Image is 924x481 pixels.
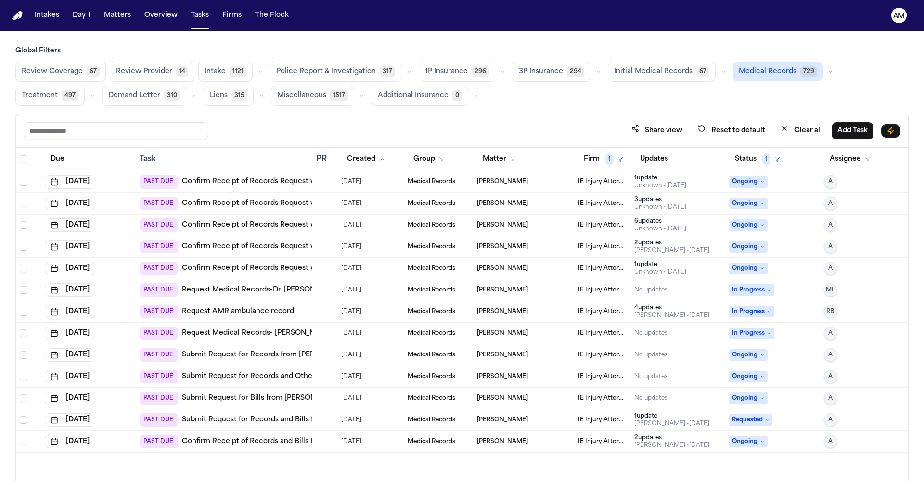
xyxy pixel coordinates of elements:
[824,370,837,383] button: A
[824,392,837,405] button: A
[45,197,95,210] button: [DATE]
[824,435,837,448] button: A
[828,329,833,337] span: A
[634,268,686,276] div: Last updated by System at 7/8/2025, 7:49:17 AM
[378,91,449,101] span: Additional Insurance
[251,7,293,24] button: The Flock
[140,305,178,318] span: PAST DUE
[729,328,774,339] span: In Progress
[140,392,178,405] span: PAST DUE
[116,67,172,76] span: Review Provider
[828,438,833,445] span: A
[578,243,627,251] span: IE Injury Attorney
[45,348,95,362] button: [DATE]
[341,283,361,297] span: 7/24/2025, 7:58:22 AM
[341,435,361,448] span: 9/26/2025, 10:16:53 AM
[477,438,528,445] span: Marlyn Maramba
[140,435,178,448] span: PAST DUE
[408,329,455,337] span: Medical Records
[22,67,83,76] span: Review Coverage
[408,351,455,359] span: Medical Records
[45,327,95,340] button: [DATE]
[408,243,455,251] span: Medical Records
[20,351,27,359] span: Select row
[341,305,361,318] span: 7/30/2025, 6:02:22 AM
[513,62,590,82] button: 3P Insurance294
[140,283,178,297] span: PAST DUE
[31,7,63,24] button: Intakes
[634,203,686,211] div: Last updated by System at 9/26/2025, 9:21:05 AM
[218,7,245,24] button: Firms
[578,178,627,186] span: IE Injury Attorney
[729,198,768,209] span: Ongoing
[182,220,465,230] a: Confirm Receipt of Records Request with Regenerative and Pain Medicine Center
[276,67,376,76] span: Police Report & Investigation
[578,351,627,359] span: IE Injury Attorney
[408,416,455,424] span: Medical Records
[45,240,95,253] button: [DATE]
[20,200,27,207] span: Select row
[824,348,837,362] button: A
[578,265,627,272] span: IE Injury Attorney
[141,7,181,24] button: Overview
[140,218,178,232] span: PAST DUE
[567,66,584,77] span: 294
[634,442,709,449] div: Last updated by Ada Martinez at 10/7/2025, 5:11:01 PM
[140,197,178,210] span: PAST DUE
[824,305,837,318] button: RB
[110,62,194,82] button: Review Provider14
[578,373,627,380] span: IE Injury Attorney
[608,62,716,82] button: Initial Medical Records67
[341,370,361,383] span: 9/26/2025, 10:07:13 AM
[231,90,247,101] span: 315
[828,265,833,272] span: A
[477,265,528,272] span: Alicia Acosta
[45,218,95,232] button: [DATE]
[419,62,495,82] button: 1P Insurance296
[893,13,905,20] text: AM
[45,262,95,275] button: [DATE]
[634,217,686,225] div: 6 update s
[832,122,873,139] button: Add Task
[62,90,78,101] span: 497
[634,225,686,233] div: Last updated by System at 9/26/2025, 9:31:42 AM
[828,394,833,402] span: A
[824,197,837,210] button: A
[198,62,253,82] button: Intake1121
[15,46,909,56] h3: Global Filters
[182,199,437,208] a: Confirm Receipt of Records Request with Rancho Open [MEDICAL_DATA]
[634,182,686,190] div: Last updated by System at 7/8/2025, 7:44:00 AM
[372,86,468,106] button: Additional Insurance0
[182,177,453,187] a: Confirm Receipt of Records Request with Haven Orthopedics & Spine Institute
[477,329,528,337] span: Shervin Golian
[824,218,837,232] button: A
[20,286,27,294] span: Select row
[477,351,528,359] span: Marlyn Maramba
[45,392,95,405] button: [DATE]
[578,151,629,168] button: Firm1
[824,262,837,275] button: A
[477,394,528,402] span: Marlyn Maramba
[733,62,823,81] button: Medical Records729
[341,218,361,232] span: 7/8/2025, 7:41:46 AM
[634,351,667,359] div: No updates
[824,283,837,297] button: ML
[20,221,27,229] span: Select row
[45,435,95,448] button: [DATE]
[408,151,450,168] button: Group
[176,66,188,77] span: 14
[140,370,178,383] span: PAST DUE
[578,438,627,445] span: IE Injury Attorney
[182,307,294,316] a: Request AMR ambulance record
[824,240,837,253] button: A
[729,263,768,274] span: Ongoing
[87,66,100,77] span: 67
[20,329,27,337] span: Select row
[341,348,361,362] span: 9/26/2025, 10:07:12 AM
